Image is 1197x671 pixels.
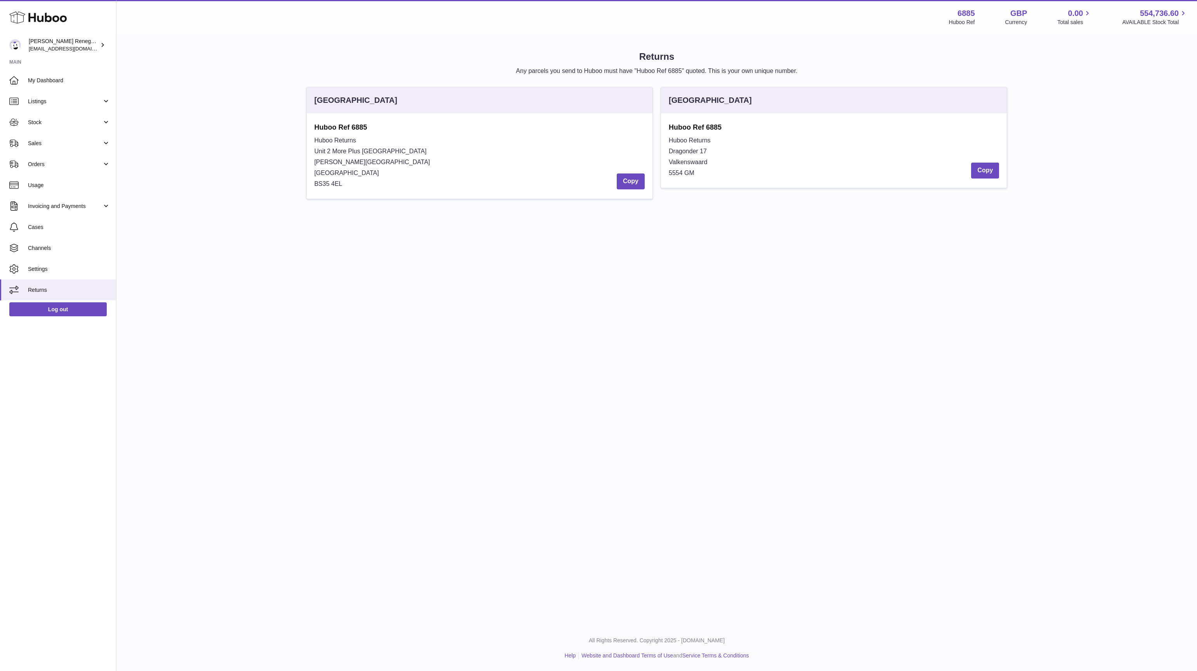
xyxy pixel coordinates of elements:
[20,20,85,26] div: Domain: [DOMAIN_NAME]
[77,45,83,51] img: tab_keywords_by_traffic_grey.svg
[22,12,38,19] div: v 4.0.25
[86,46,131,51] div: Keywords by Traffic
[581,652,673,659] a: Website and Dashboard Terms of Use
[28,265,110,273] span: Settings
[28,98,102,105] span: Listings
[314,170,379,176] span: [GEOGRAPHIC_DATA]
[28,203,102,210] span: Invoicing and Payments
[28,182,110,189] span: Usage
[1122,8,1188,26] a: 554,736.60 AVAILABLE Stock Total
[958,8,975,19] strong: 6885
[1068,8,1083,19] span: 0.00
[129,50,1185,63] h1: Returns
[314,148,427,154] span: Unit 2 More Plus [GEOGRAPHIC_DATA]
[28,244,110,252] span: Channels
[1005,19,1027,26] div: Currency
[28,161,102,168] span: Orders
[682,652,749,659] a: Service Terms & Conditions
[971,163,999,179] button: Copy
[314,159,430,165] span: [PERSON_NAME][GEOGRAPHIC_DATA]
[29,46,69,51] div: Domain Overview
[12,12,19,19] img: logo_orange.svg
[9,302,107,316] a: Log out
[28,286,110,294] span: Returns
[29,45,114,52] span: [EMAIL_ADDRESS][DOMAIN_NAME]
[565,652,576,659] a: Help
[1122,19,1188,26] span: AVAILABLE Stock Total
[1057,8,1092,26] a: 0.00 Total sales
[669,95,752,106] div: [GEOGRAPHIC_DATA]
[28,140,102,147] span: Sales
[669,148,707,154] span: Dragonder 17
[28,119,102,126] span: Stock
[29,38,99,52] div: [PERSON_NAME] Renegade Productions -UK account
[1010,8,1027,19] strong: GBP
[314,123,645,132] strong: Huboo Ref 6885
[949,19,975,26] div: Huboo Ref
[21,45,27,51] img: tab_domain_overview_orange.svg
[28,77,110,84] span: My Dashboard
[314,180,342,187] span: BS35 4EL
[617,173,645,189] button: Copy
[1057,19,1092,26] span: Total sales
[669,123,999,132] strong: Huboo Ref 6885
[669,137,711,144] span: Huboo Returns
[129,67,1185,75] p: Any parcels you send to Huboo must have "Huboo Ref 6885" quoted. This is your own unique number.
[9,39,21,51] img: directordarren@gmail.com
[579,652,749,659] li: and
[669,170,694,176] span: 5554 GM
[669,159,707,165] span: Valkenswaard
[12,20,19,26] img: website_grey.svg
[28,224,110,231] span: Cases
[314,137,356,144] span: Huboo Returns
[123,637,1191,644] p: All Rights Reserved. Copyright 2025 - [DOMAIN_NAME]
[314,95,397,106] div: [GEOGRAPHIC_DATA]
[1140,8,1179,19] span: 554,736.60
